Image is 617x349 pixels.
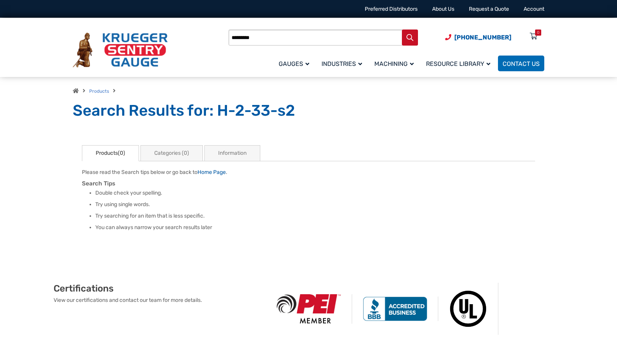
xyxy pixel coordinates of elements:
a: Industries [317,54,370,72]
img: Krueger Sentry Gauge [73,33,168,68]
img: PEI Member [266,294,352,324]
li: You can always narrow your search results later [95,224,535,231]
h3: Search Tips [82,180,535,187]
a: Phone Number (920) 434-8860 [445,33,511,42]
li: Try using single words. [95,201,535,208]
img: Underwriters Laboratories [438,283,498,335]
a: Contact Us [498,56,544,71]
a: Resource Library [421,54,498,72]
a: Account [524,6,544,12]
a: Machining [370,54,421,72]
span: Resource Library [426,60,490,67]
a: Gauges [274,54,317,72]
a: Products [89,88,109,94]
h1: Search Results for: H-2-33-s2 [73,101,544,120]
span: [PHONE_NUMBER] [454,34,511,41]
span: Machining [374,60,414,67]
a: Products(0) [82,145,139,161]
li: Try searching for an item that is less specific. [95,212,535,220]
a: Categories (0) [140,145,203,161]
li: Double check your spelling. [95,189,535,197]
a: Home Page [198,169,226,175]
a: Preferred Distributors [365,6,418,12]
a: Request a Quote [469,6,509,12]
a: About Us [432,6,454,12]
p: View our certifications and contact our team for more details. [54,296,266,304]
p: Please read the Search tips below or go back to . [82,168,535,176]
span: Contact Us [503,60,540,67]
img: BBB [352,297,438,321]
span: Gauges [279,60,309,67]
div: 0 [537,29,539,36]
a: Information [204,145,260,161]
h2: Certifications [54,283,266,294]
span: Industries [322,60,362,67]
